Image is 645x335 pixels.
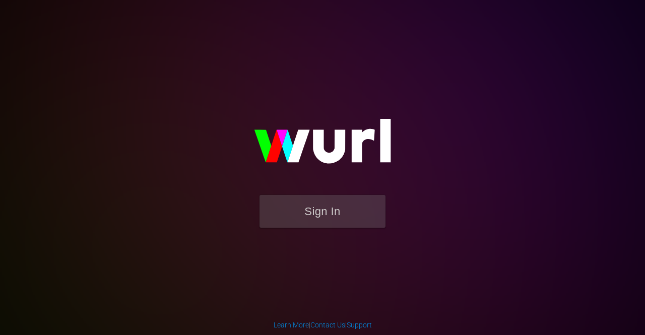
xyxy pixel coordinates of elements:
[310,321,345,329] a: Contact Us
[260,195,385,228] button: Sign In
[274,320,372,330] div: | |
[347,321,372,329] a: Support
[222,97,423,195] img: wurl-logo-on-black-223613ac3d8ba8fe6dc639794a292ebdb59501304c7dfd60c99c58986ef67473.svg
[274,321,309,329] a: Learn More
